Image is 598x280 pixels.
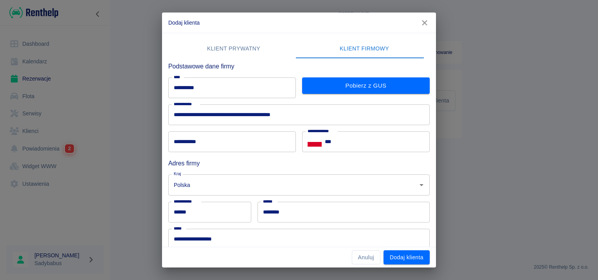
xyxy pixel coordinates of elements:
button: Dodaj klienta [384,250,430,265]
h6: Podstawowe dane firmy [168,61,430,71]
h2: Dodaj klienta [162,13,436,33]
button: Pobierz z GUS [302,77,430,94]
label: Kraj [174,171,181,177]
button: Klient firmowy [299,39,430,58]
button: Klient prywatny [168,39,299,58]
h6: Adres firmy [168,158,430,168]
button: Anuluj [352,250,380,265]
div: lab API tabs example [168,39,430,58]
button: Select country [308,136,322,148]
button: Otwórz [416,179,427,190]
